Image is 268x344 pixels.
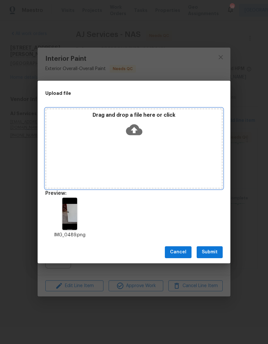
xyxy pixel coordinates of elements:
img: LyMs65SzyTxHJSaIWbz7Z37TX8hTbzfZ0VeFVo3d1fuchQIAAAQIEUuCq19zcP0ml4yryZ51XZeT3WeTxVuT73cj9eWTN5s1h... [62,198,77,230]
span: Cancel [170,248,186,256]
button: Cancel [165,246,192,258]
h2: Upload file [45,90,194,97]
span: Submit [202,248,218,256]
button: Submit [197,246,223,258]
p: Drag and drop a file here or click [46,112,222,119]
p: IMG_0489.png [45,232,94,239]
